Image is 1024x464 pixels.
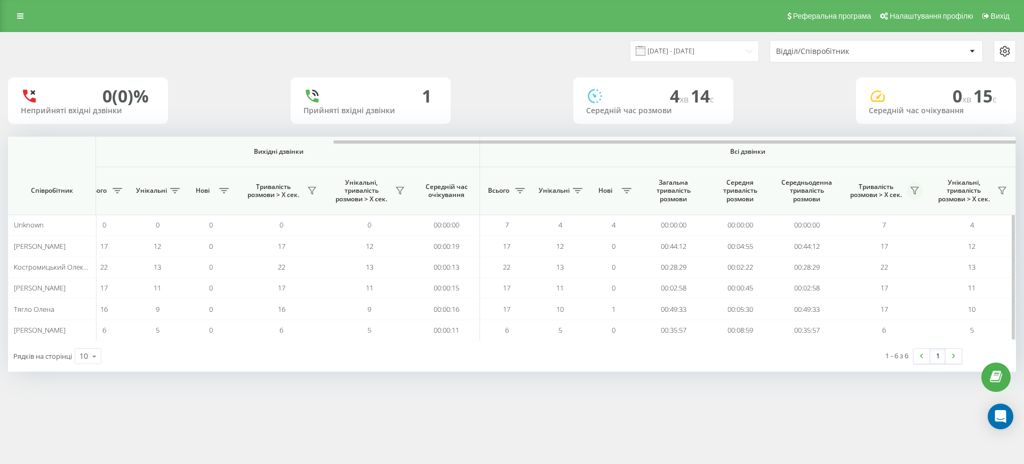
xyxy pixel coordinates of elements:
span: 5 [558,325,562,335]
span: Тягло Олена [14,304,54,314]
span: 17 [881,283,888,293]
span: 0 [612,283,615,293]
td: 00:35:57 [773,320,840,341]
span: Костромицький Олександр [14,262,102,272]
td: 00:44:12 [640,235,707,256]
span: Налаштування профілю [890,12,973,20]
span: 10 [968,304,975,314]
span: 22 [278,262,285,272]
span: 22 [100,262,108,272]
span: 0 [953,84,973,107]
span: 0 [279,220,283,230]
span: 0 [209,220,213,230]
td: 00:00:00 [640,215,707,235]
td: 00:00:13 [413,257,480,278]
span: 12 [366,241,373,251]
span: 9 [156,304,159,314]
span: 11 [556,283,564,293]
span: 11 [366,283,373,293]
span: Реферальна програма [793,12,871,20]
span: 1 [612,304,615,314]
span: 6 [505,325,509,335]
span: 4 [970,220,974,230]
span: 12 [154,241,161,251]
span: c [993,93,997,105]
div: Неприйняті вхідні дзвінки [21,106,155,115]
span: 0 [612,241,615,251]
td: 00:00:00 [413,215,480,235]
span: Тривалість розмови > Х сек. [243,183,304,199]
span: 9 [367,304,371,314]
span: 17 [278,283,285,293]
span: 12 [968,241,975,251]
td: 00:05:30 [707,298,773,319]
div: 0 (0)% [102,86,149,106]
div: Середній час розмови [586,106,721,115]
span: 0 [209,241,213,251]
td: 00:04:55 [707,235,773,256]
div: Відділ/Співробітник [776,47,903,56]
td: 00:00:00 [773,215,840,235]
span: Унікальні [539,186,570,195]
span: Всього [485,186,512,195]
td: 00:02:22 [707,257,773,278]
span: 22 [881,262,888,272]
span: Всі дзвінки [511,147,984,156]
span: 13 [968,262,975,272]
span: 0 [209,262,213,272]
span: Unknown [14,220,44,230]
td: 00:35:57 [640,320,707,341]
div: 10 [79,351,88,361]
span: 12 [556,241,564,251]
div: 1 [422,86,431,106]
td: 00:08:59 [707,320,773,341]
span: 5 [367,325,371,335]
div: Середній час очікування [869,106,1003,115]
td: 00:02:58 [640,278,707,298]
span: Всього [83,186,109,195]
span: 4 [558,220,562,230]
span: 0 [367,220,371,230]
td: 00:00:45 [707,278,773,298]
span: 17 [278,241,285,251]
td: 00:28:29 [640,257,707,278]
span: 13 [154,262,161,272]
a: 1 [930,349,946,364]
span: Унікальні, тривалість розмови > Х сек. [331,178,392,203]
span: 22 [503,262,510,272]
span: 6 [882,325,886,335]
span: 13 [366,262,373,272]
span: 11 [154,283,161,293]
span: 17 [881,304,888,314]
span: Загальна тривалість розмови [648,178,699,203]
td: 00:44:12 [773,235,840,256]
span: 16 [278,304,285,314]
span: 0 [209,325,213,335]
span: 17 [503,241,510,251]
span: 0 [156,220,159,230]
span: хв [962,93,973,105]
span: Нові [592,186,619,195]
span: 16 [100,304,108,314]
span: 0 [612,325,615,335]
td: 00:49:33 [773,298,840,319]
span: Вихідні дзвінки [102,147,455,156]
td: 00:00:00 [707,215,773,235]
div: Прийняті вхідні дзвінки [303,106,438,115]
td: 00:28:29 [773,257,840,278]
span: [PERSON_NAME] [14,325,66,335]
span: 17 [503,283,510,293]
span: Нові [189,186,216,195]
span: 10 [556,304,564,314]
div: Open Intercom Messenger [988,404,1013,429]
span: 6 [279,325,283,335]
td: 00:00:15 [413,278,480,298]
span: 13 [556,262,564,272]
span: 5 [970,325,974,335]
span: Рядків на сторінці [13,351,72,361]
div: 1 - 6 з 6 [885,350,908,361]
span: Середньоденна тривалість розмови [781,178,832,203]
td: 00:00:16 [413,298,480,319]
span: 6 [102,325,106,335]
span: 17 [100,241,108,251]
